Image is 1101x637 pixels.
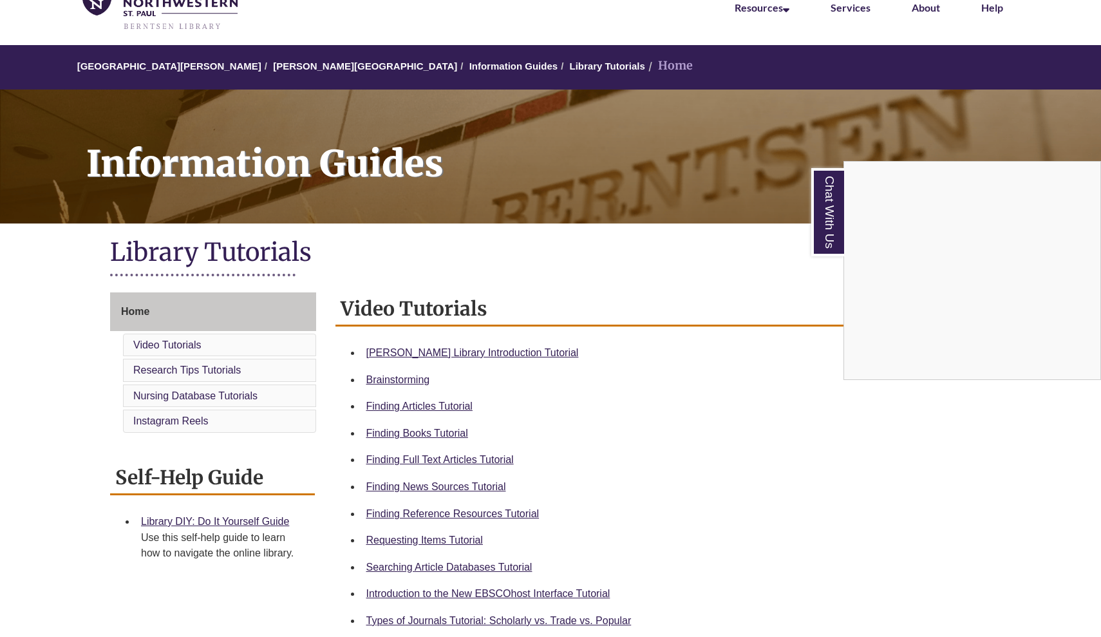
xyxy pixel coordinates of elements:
[735,1,789,14] a: Resources
[912,1,940,14] a: About
[831,1,870,14] a: Services
[981,1,1003,14] a: Help
[811,168,844,256] a: Chat With Us
[844,162,1100,379] iframe: Chat Widget
[843,161,1101,380] div: Chat With Us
